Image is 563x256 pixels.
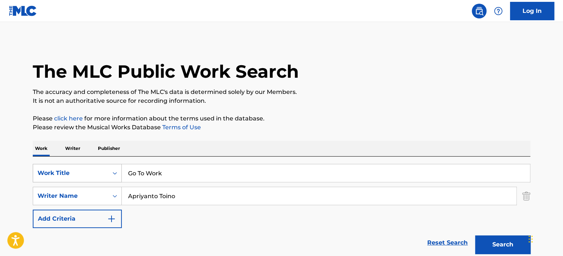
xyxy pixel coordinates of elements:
[494,7,503,15] img: help
[475,7,484,15] img: search
[9,6,37,16] img: MLC Logo
[491,4,506,18] div: Help
[161,124,201,131] a: Terms of Use
[424,235,471,251] a: Reset Search
[63,141,82,156] p: Writer
[510,2,554,20] a: Log In
[96,141,122,156] p: Publisher
[33,60,299,83] h1: The MLC Public Work Search
[475,235,530,254] button: Search
[526,221,563,256] iframe: Chat Widget
[107,214,116,223] img: 9d2ae6d4665cec9f34b9.svg
[33,210,122,228] button: Add Criteria
[472,4,486,18] a: Public Search
[33,97,530,105] p: It is not an authoritative source for recording information.
[33,123,530,132] p: Please review the Musical Works Database
[38,192,104,200] div: Writer Name
[54,115,83,122] a: click here
[522,187,530,205] img: Delete Criterion
[38,169,104,178] div: Work Title
[33,114,530,123] p: Please for more information about the terms used in the database.
[33,88,530,97] p: The accuracy and completeness of The MLC's data is determined solely by our Members.
[528,228,533,250] div: Drag
[33,141,50,156] p: Work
